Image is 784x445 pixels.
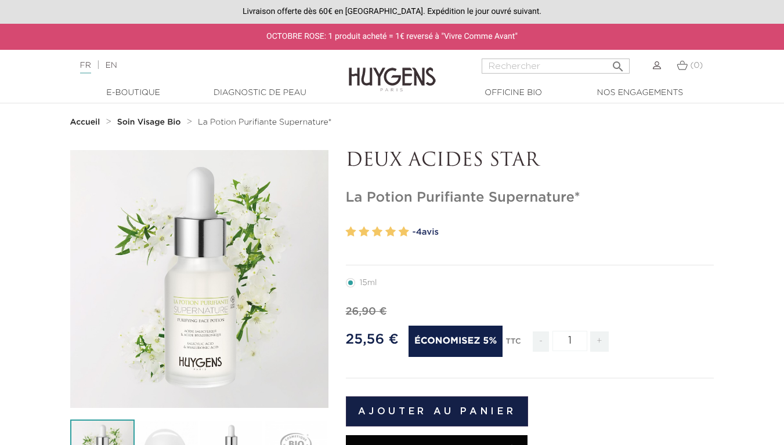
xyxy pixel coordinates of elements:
strong: Soin Visage Bio [117,118,181,126]
label: 15ml [346,278,391,287]
div: TTC [506,329,521,360]
label: 4 [385,224,396,240]
a: Diagnostic de peau [202,87,318,99]
a: Nos engagements [582,87,698,99]
i:  [611,56,625,70]
strong: Accueil [70,118,100,126]
input: Quantité [552,331,587,351]
a: -4avis [413,224,714,241]
p: DEUX ACIDES STAR [346,150,714,172]
div: | [74,59,318,72]
a: Accueil [70,118,103,127]
h1: La Potion Purifiante Supernature* [346,189,714,206]
a: La Potion Purifiante Supernature* [198,118,331,127]
label: 2 [359,224,369,240]
a: FR [80,61,91,74]
span: La Potion Purifiante Supernature* [198,118,331,126]
a: Officine Bio [456,87,572,99]
span: Économisez 5% [409,326,503,357]
a: EN [105,61,117,70]
label: 5 [399,224,409,240]
span: 25,56 € [346,333,399,346]
button:  [608,55,628,71]
span: 26,90 € [346,307,387,317]
span: (0) [690,61,703,70]
span: - [533,331,549,352]
a: Soin Visage Bio [117,118,184,127]
label: 1 [346,224,356,240]
span: + [590,331,609,352]
label: 3 [372,224,382,240]
img: Huygens [349,49,436,93]
button: Ajouter au panier [346,396,529,426]
input: Rechercher [482,59,630,74]
span: 4 [416,228,422,236]
a: E-Boutique [75,87,192,99]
